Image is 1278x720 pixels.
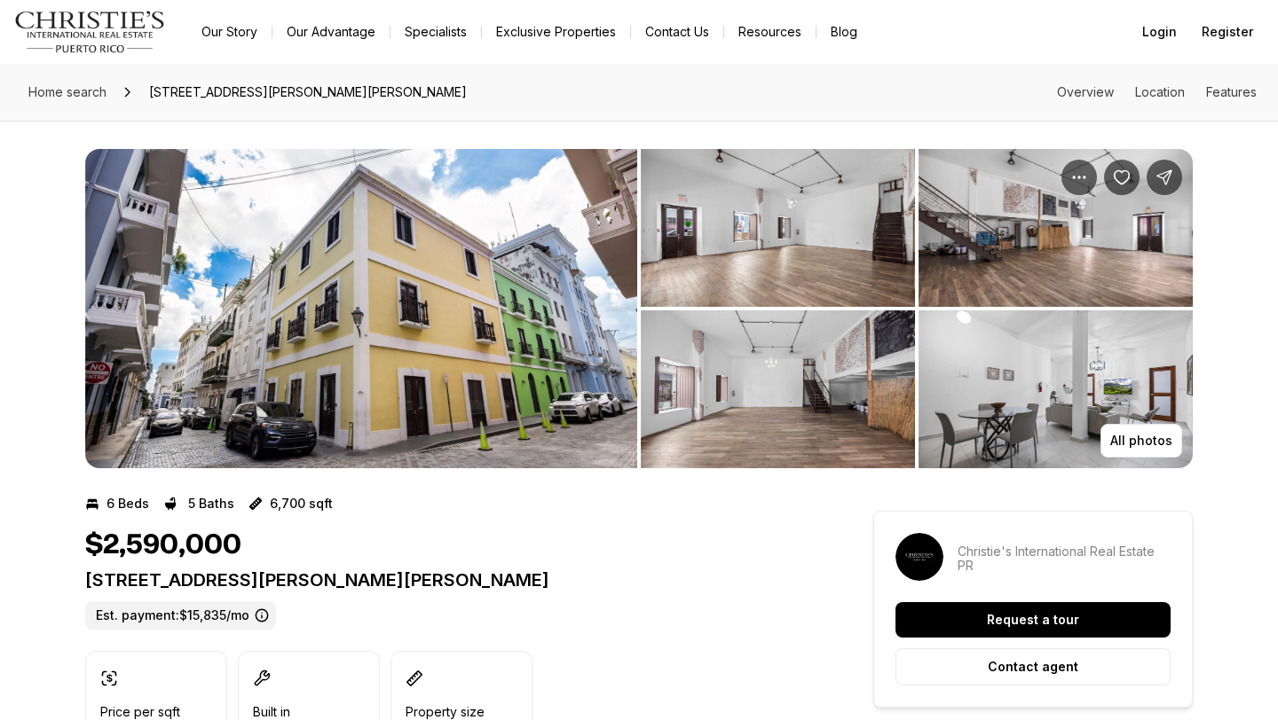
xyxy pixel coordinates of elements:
p: 6 Beds [106,497,149,511]
a: Blog [816,20,872,44]
a: Exclusive Properties [482,20,630,44]
p: Price per sqft [100,705,180,719]
a: Specialists [390,20,481,44]
a: Home search [21,78,114,106]
span: Register [1202,25,1253,39]
button: Login [1132,14,1187,50]
a: Skip to: Overview [1057,84,1114,99]
button: View image gallery [919,310,1193,468]
button: Contact Us [631,20,723,44]
p: Request a tour [987,613,1079,627]
p: Property size [406,705,485,719]
p: Contact agent [988,660,1078,674]
button: View image gallery [641,149,915,307]
p: Christie's International Real Estate PR [958,544,1171,573]
img: logo [14,11,166,53]
button: View image gallery [85,149,637,468]
a: Our Advantage [272,20,390,44]
li: 2 of 9 [641,149,1193,468]
span: Home search [28,84,106,99]
button: Property options [1061,160,1097,195]
p: 5 Baths [188,497,234,511]
div: Listing Photos [85,149,1193,468]
span: [STREET_ADDRESS][PERSON_NAME][PERSON_NAME] [142,78,474,106]
button: Register [1191,14,1264,50]
a: Skip to: Location [1135,84,1185,99]
span: Login [1142,25,1177,39]
button: View image gallery [919,149,1193,307]
button: Contact agent [895,648,1171,685]
button: All photos [1100,424,1182,458]
p: All photos [1110,434,1172,448]
button: Share Property: 152 CALLE LUNA [1147,160,1182,195]
nav: Page section menu [1057,85,1257,99]
p: 6,700 sqft [270,497,333,511]
a: Our Story [187,20,272,44]
label: Est. payment: $15,835/mo [85,601,276,630]
h1: $2,590,000 [85,528,241,562]
button: View image gallery [641,310,915,468]
p: Built in [253,705,290,719]
li: 1 of 9 [85,149,637,468]
button: Save Property: 152 CALLE LUNA [1104,160,1140,195]
button: Request a tour [895,602,1171,638]
a: Skip to: Features [1206,84,1257,99]
p: [STREET_ADDRESS][PERSON_NAME][PERSON_NAME] [85,569,809,591]
a: Resources [724,20,816,44]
